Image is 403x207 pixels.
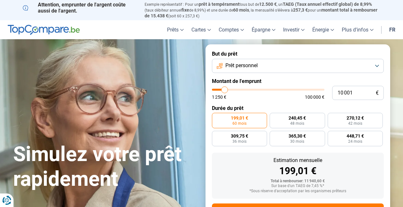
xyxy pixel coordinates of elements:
span: 365,30 € [289,134,306,138]
span: 270,12 € [347,116,364,120]
span: TAEG (Taux annuel effectif global) de 8,99% [283,2,372,7]
span: 12.500 € [259,2,277,7]
span: 240,45 € [289,116,306,120]
span: 48 mois [290,122,304,125]
div: 199,01 € [217,166,379,176]
a: Prêts [163,20,188,39]
span: prêt à tempérament [199,2,239,7]
button: Prêt personnel [212,59,384,73]
label: Montant de l'emprunt [212,78,384,84]
a: Plus d'infos [338,20,377,39]
span: 257,3 € [293,7,308,13]
a: Épargne [248,20,279,39]
span: 60 mois [232,122,247,125]
label: But du prêt [212,51,384,57]
span: fixe [181,7,189,13]
a: fr [385,20,399,39]
span: 100 000 € [305,95,324,99]
span: 30 mois [290,139,304,143]
label: Durée du prêt [212,105,384,111]
div: *Sous réserve d'acceptation par les organismes prêteurs [217,189,379,194]
span: 1 250 € [212,95,226,99]
a: Investir [279,20,308,39]
p: Attention, emprunter de l'argent coûte aussi de l'argent. [23,2,137,14]
a: Cartes [188,20,215,39]
img: TopCompare [8,25,80,35]
span: 199,01 € [231,116,248,120]
div: Estimation mensuelle [217,158,379,163]
span: 24 mois [348,139,362,143]
p: Exemple représentatif : Pour un tous but de , un (taux débiteur annuel de 8,99%) et une durée de ... [145,2,381,19]
span: 448,71 € [347,134,364,138]
span: montant total à rembourser de 15.438 € [145,7,377,18]
span: 60 mois [233,7,249,13]
span: 36 mois [232,139,247,143]
a: Comptes [215,20,248,39]
h1: Simulez votre prêt rapidement [13,142,198,192]
span: Prêt personnel [225,62,258,69]
div: Total à rembourser: 11 940,60 € [217,179,379,184]
span: € [376,90,379,96]
span: 309,75 € [231,134,248,138]
div: Sur base d'un TAEG de 7,45 %* [217,184,379,188]
span: 42 mois [348,122,362,125]
a: Énergie [308,20,338,39]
